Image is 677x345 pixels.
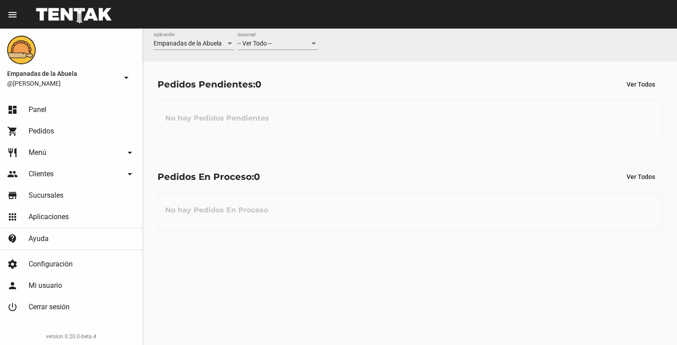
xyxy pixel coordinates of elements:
[29,191,63,200] span: Sucursales
[7,332,135,341] div: version 0.20.0-beta.4
[29,127,54,136] span: Pedidos
[7,233,18,244] mat-icon: contact_support
[7,68,117,79] span: Empanadas de la Abuela
[7,147,18,158] mat-icon: restaurant
[29,234,49,243] span: Ayuda
[121,72,132,83] mat-icon: arrow_drop_down
[7,9,18,20] mat-icon: menu
[29,105,46,114] span: Panel
[29,281,62,290] span: Mi usuario
[125,147,135,158] mat-icon: arrow_drop_down
[237,40,272,47] span: -- Ver Todo --
[125,169,135,179] mat-icon: arrow_drop_down
[29,260,73,269] span: Configuración
[7,212,18,222] mat-icon: apps
[640,309,668,336] iframe: chat widget
[7,259,18,270] mat-icon: settings
[7,190,18,201] mat-icon: store
[29,212,69,221] span: Aplicaciones
[619,76,662,92] button: Ver Todos
[158,105,276,132] h3: No hay Pedidos Pendientes
[7,302,18,312] mat-icon: power_settings_new
[7,79,117,88] span: @[PERSON_NAME]
[158,170,260,184] div: Pedidos En Proceso:
[7,36,36,64] img: f0136945-ed32-4f7c-91e3-a375bc4bb2c5.png
[7,280,18,291] mat-icon: person
[627,81,655,88] span: Ver Todos
[7,126,18,137] mat-icon: shopping_cart
[254,171,260,182] span: 0
[7,169,18,179] mat-icon: people
[255,79,262,90] span: 0
[29,303,70,312] span: Cerrar sesión
[158,77,262,91] div: Pedidos Pendientes:
[29,148,46,157] span: Menú
[619,169,662,185] button: Ver Todos
[627,173,655,180] span: Ver Todos
[154,40,222,47] span: Empanadas de la Abuela
[7,104,18,115] mat-icon: dashboard
[29,170,54,179] span: Clientes
[158,197,275,224] h3: No hay Pedidos En Proceso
